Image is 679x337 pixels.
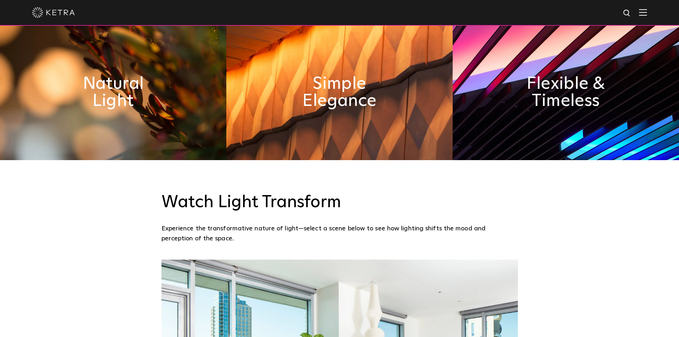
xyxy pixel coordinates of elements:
h2: Simple Elegance [286,75,393,109]
h2: Natural Light [60,75,166,109]
img: flexible_timeless_ketra [453,25,679,160]
img: simple_elegance [226,25,453,160]
h3: Watch Light Transform [161,192,518,213]
h2: Flexible & Timeless [512,75,619,109]
img: search icon [623,9,632,18]
p: Experience the transformative nature of light—select a scene below to see how lighting shifts the... [161,224,514,244]
img: ketra-logo-2019-white [32,7,75,18]
img: Hamburger%20Nav.svg [639,9,647,16]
